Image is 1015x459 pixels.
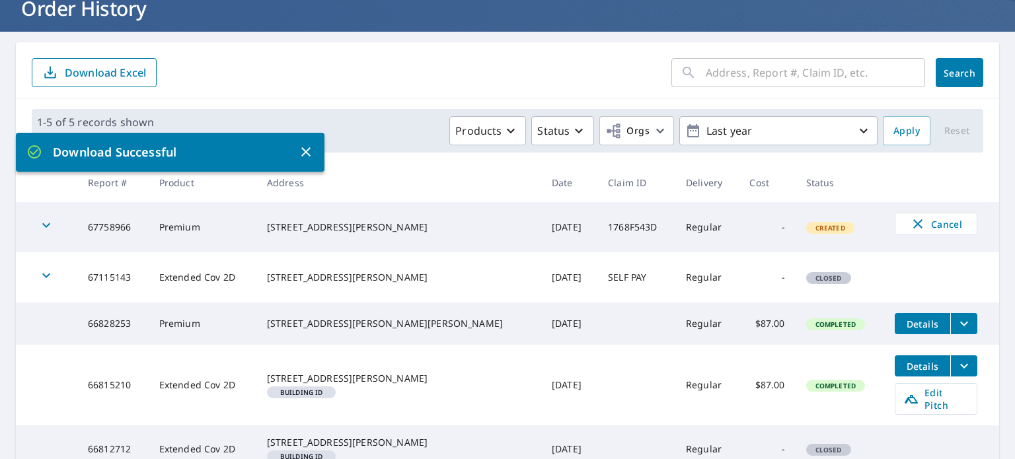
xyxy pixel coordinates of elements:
span: Apply [893,123,920,139]
div: [STREET_ADDRESS][PERSON_NAME] [267,271,531,284]
span: Completed [808,381,864,390]
button: detailsBtn-66815210 [895,355,950,376]
button: filesDropdownBtn-66815210 [950,355,977,376]
td: Regular [675,202,739,252]
td: Premium [149,302,256,345]
td: SELF PAY [597,252,675,302]
button: Cancel [895,213,977,235]
span: Orgs [605,123,650,139]
button: Orgs [599,116,674,145]
p: Status [537,123,570,139]
span: Edit Pitch [903,386,969,411]
td: [DATE] [541,345,597,425]
td: - [739,252,795,302]
p: 1-5 of 5 records shown [37,114,186,130]
td: [DATE] [541,202,597,252]
td: $87.00 [739,345,795,425]
td: Regular [675,252,739,302]
span: Closed [808,445,850,454]
td: 67115143 [77,252,149,302]
span: Cancel [909,216,963,232]
button: Download Excel [32,58,157,87]
td: 67758966 [77,202,149,252]
th: Product [149,163,256,202]
span: Completed [808,320,864,329]
th: Delivery [675,163,739,202]
span: Created [808,223,853,232]
span: Search [946,67,973,79]
button: Search [936,58,983,87]
p: Download Successful [26,143,298,161]
p: Download Excel [65,65,146,80]
th: Date [541,163,597,202]
button: Status [531,116,594,145]
div: [STREET_ADDRESS][PERSON_NAME] [267,221,531,234]
p: Products [455,123,502,139]
div: [STREET_ADDRESS][PERSON_NAME][PERSON_NAME] [267,317,531,330]
td: Regular [675,345,739,425]
td: [DATE] [541,302,597,345]
p: Last year [701,120,856,143]
td: 66815210 [77,345,149,425]
td: Extended Cov 2D [149,345,256,425]
div: [STREET_ADDRESS][PERSON_NAME] [267,436,531,449]
td: - [739,202,795,252]
td: Premium [149,202,256,252]
td: $87.00 [739,302,795,345]
td: 1768F543D [597,202,675,252]
button: Apply [883,116,930,145]
th: Claim ID [597,163,675,202]
span: Closed [808,273,850,283]
th: Status [796,163,884,202]
span: Details [903,318,942,330]
td: Extended Cov 2D [149,252,256,302]
em: Building ID [280,389,323,396]
button: filesDropdownBtn-66828253 [950,313,977,334]
div: [STREET_ADDRESS][PERSON_NAME] [267,372,531,385]
button: Products [449,116,526,145]
td: Regular [675,302,739,345]
th: Address [256,163,541,202]
th: Report # [77,163,149,202]
td: 66828253 [77,302,149,345]
span: Details [903,360,942,372]
a: Edit Pitch [895,383,977,415]
td: [DATE] [541,252,597,302]
input: Address, Report #, Claim ID, etc. [706,54,925,91]
button: detailsBtn-66828253 [895,313,950,334]
th: Cost [739,163,795,202]
button: Last year [679,116,878,145]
